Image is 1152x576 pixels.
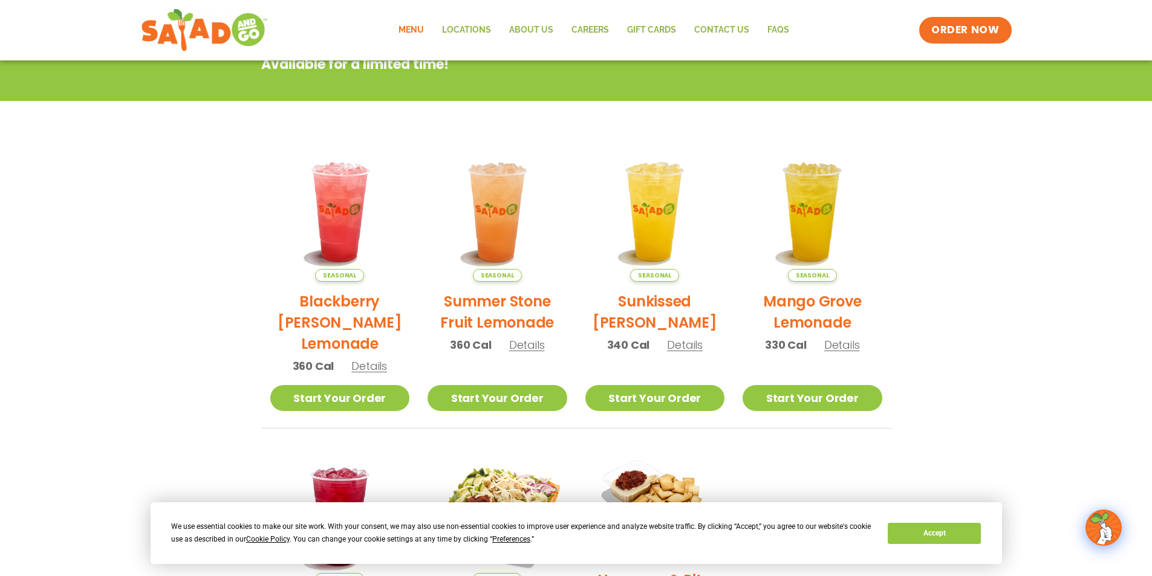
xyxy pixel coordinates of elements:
[888,523,981,544] button: Accept
[931,23,999,37] span: ORDER NOW
[246,535,290,543] span: Cookie Policy
[585,385,725,411] a: Start Your Order
[585,447,725,540] img: Product photo for Sundried Tomato Hummus & Pita Chips
[450,337,492,353] span: 360 Cal
[473,269,522,282] span: Seasonal
[788,269,837,282] span: Seasonal
[141,6,268,54] img: new-SAG-logo-768×292
[270,291,410,354] h2: Blackberry [PERSON_NAME] Lemonade
[389,16,798,44] nav: Menu
[758,16,798,44] a: FAQs
[293,358,334,374] span: 360 Cal
[667,337,703,352] span: Details
[270,385,410,411] a: Start Your Order
[509,337,545,352] span: Details
[743,142,882,282] img: Product photo for Mango Grove Lemonade
[562,16,618,44] a: Careers
[607,337,650,353] span: 340 Cal
[685,16,758,44] a: Contact Us
[919,17,1011,44] a: ORDER NOW
[433,16,500,44] a: Locations
[492,535,530,543] span: Preferences
[585,142,725,282] img: Product photo for Sunkissed Yuzu Lemonade
[428,291,567,333] h2: Summer Stone Fruit Lemonade
[743,291,882,333] h2: Mango Grove Lemonade
[824,337,860,352] span: Details
[151,502,1002,564] div: Cookie Consent Prompt
[270,142,410,282] img: Product photo for Blackberry Bramble Lemonade
[500,16,562,44] a: About Us
[428,385,567,411] a: Start Your Order
[351,358,387,374] span: Details
[630,269,679,282] span: Seasonal
[389,16,433,44] a: Menu
[261,54,794,74] p: Available for a limited time!
[171,520,873,546] div: We use essential cookies to make our site work. With your consent, we may also use non-essential ...
[1087,511,1121,545] img: wpChatIcon
[315,269,364,282] span: Seasonal
[585,291,725,333] h2: Sunkissed [PERSON_NAME]
[618,16,685,44] a: GIFT CARDS
[428,142,567,282] img: Product photo for Summer Stone Fruit Lemonade
[743,385,882,411] a: Start Your Order
[765,337,807,353] span: 330 Cal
